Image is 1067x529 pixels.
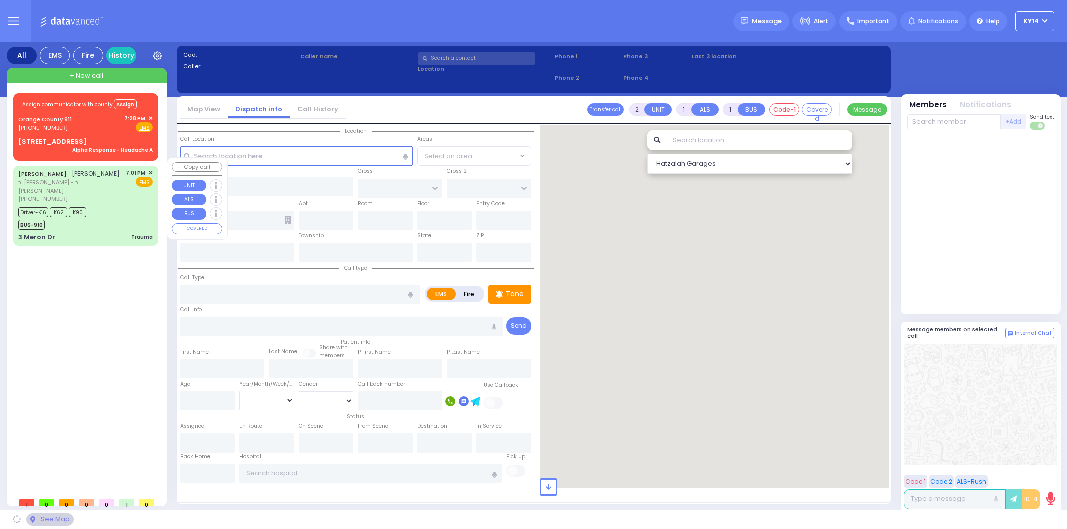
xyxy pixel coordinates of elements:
[180,422,205,430] label: Assigned
[752,16,782,26] span: Message
[358,380,405,388] label: Call back number
[907,326,1005,339] h5: Message members on selected call
[18,115,72,123] a: Orange County 911
[644,103,672,116] button: UNIT
[39,499,54,506] span: 0
[476,200,505,208] label: Entry Code
[417,232,431,240] label: State
[139,124,150,132] u: EMS
[427,288,456,300] label: EMS
[180,146,413,165] input: Search location here
[180,453,210,461] label: Back Home
[506,317,531,335] button: Send
[447,348,480,356] label: P Last Name
[172,194,206,206] button: ALS
[741,17,748,25] img: message.svg
[73,47,103,64] div: Fire
[960,99,1011,111] button: Notifications
[904,475,927,488] button: Code 1
[1030,121,1046,131] label: Turn off text
[299,422,323,430] label: On Scene
[172,162,222,172] button: Copy call
[239,422,262,430] label: En Route
[239,464,502,483] input: Search hospital
[319,352,345,359] span: members
[417,200,429,208] label: Floor
[299,380,318,388] label: Gender
[358,422,388,430] label: From Scene
[418,65,551,73] label: Location
[299,200,308,208] label: Apt
[623,74,688,82] span: Phone 4
[19,499,34,506] span: 1
[228,104,290,114] a: Dispatch info
[180,306,202,314] label: Call Info
[418,52,535,65] input: Search a contact
[476,232,484,240] label: ZIP
[70,71,103,81] span: + New call
[18,232,55,242] div: 3 Meron Dr
[239,453,261,461] label: Hospital
[666,130,852,150] input: Search location
[180,380,190,388] label: Age
[72,169,120,178] span: [PERSON_NAME]
[79,499,94,506] span: 0
[476,422,502,430] label: In Service
[139,499,154,506] span: 0
[506,453,525,461] label: Pick up
[319,344,348,351] small: Share with
[587,103,624,116] button: Transfer call
[131,233,153,241] div: Trauma
[692,52,788,61] label: Last 3 location
[72,146,153,154] div: Alpha Response - Headache A
[18,178,122,195] span: ר' [PERSON_NAME] - ר' [PERSON_NAME]
[1008,331,1013,336] img: comment-alt.png
[59,499,74,506] span: 0
[18,195,68,203] span: [PHONE_NUMBER]
[126,169,145,177] span: 7:01 PM
[40,15,106,27] img: Logo
[955,475,988,488] button: ALS-Rush
[148,169,153,177] span: ✕
[172,223,222,234] button: COVERED
[299,232,324,240] label: Township
[623,52,688,61] span: Phone 3
[358,200,373,208] label: Room
[358,167,376,175] label: Cross 1
[555,52,620,61] span: Phone 1
[180,135,214,143] label: Call Location
[847,103,887,116] button: Message
[1015,330,1052,337] span: Internal Chat
[336,338,375,346] span: Patient info
[342,413,369,420] span: Status
[447,167,467,175] label: Cross 2
[69,207,86,217] span: K90
[106,47,136,64] a: History
[918,17,958,26] span: Notifications
[22,101,113,108] span: Assign communicator with county
[180,348,209,356] label: First Name
[18,124,68,132] span: [PHONE_NUMBER]
[455,288,483,300] label: Fire
[1005,328,1054,339] button: Internal Chat
[290,104,346,114] a: Call History
[1030,113,1054,121] span: Send text
[986,17,1000,26] span: Help
[738,103,765,116] button: BUS
[424,151,472,161] span: Select an area
[183,51,297,59] label: Cad:
[148,114,153,123] span: ✕
[691,103,719,116] button: ALS
[284,216,291,224] span: Other building occupants
[417,422,447,430] label: Destination
[484,381,518,389] label: Use Callback
[929,475,954,488] button: Code 2
[18,137,87,147] div: [STREET_ADDRESS]
[1023,17,1039,26] span: KY14
[18,207,48,217] span: Driver-K16
[339,264,372,272] span: Call type
[18,170,67,178] a: [PERSON_NAME]
[506,289,524,299] p: Tone
[40,47,70,64] div: EMS
[119,499,134,506] span: 1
